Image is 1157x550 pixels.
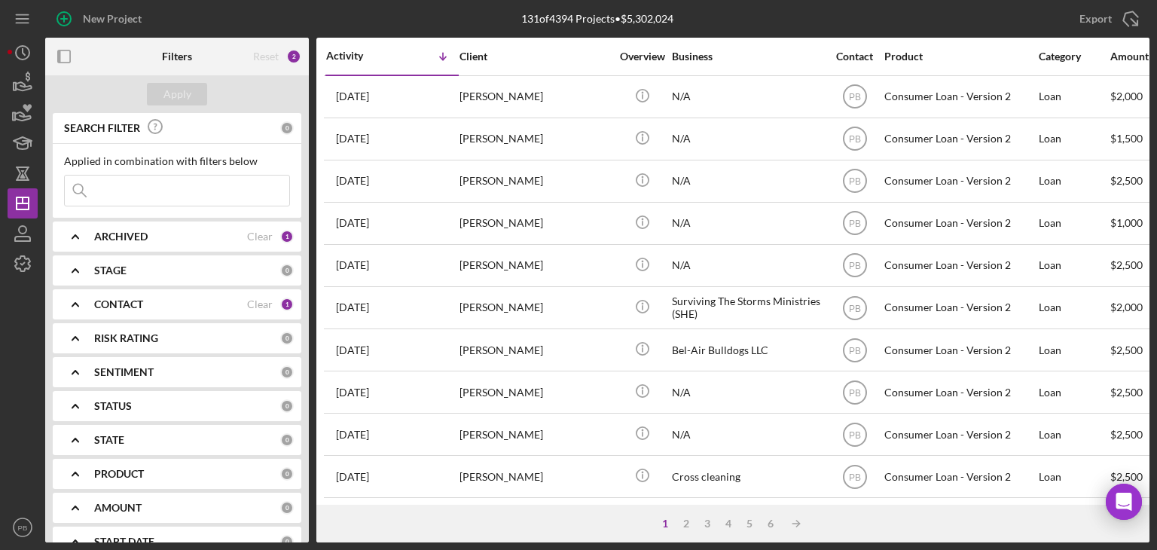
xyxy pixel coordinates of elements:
[760,518,781,530] div: 6
[280,332,294,345] div: 0
[1039,457,1109,497] div: Loan
[459,77,610,117] div: [PERSON_NAME]
[1064,4,1149,34] button: Export
[672,77,823,117] div: N/A
[848,429,860,440] text: PB
[280,467,294,481] div: 0
[459,457,610,497] div: [PERSON_NAME]
[521,13,673,25] div: 131 of 4394 Projects • $5,302,024
[94,264,127,277] b: STAGE
[336,471,369,483] time: 2025-06-03 17:44
[672,50,823,63] div: Business
[336,175,369,187] time: 2025-08-05 05:34
[614,50,670,63] div: Overview
[94,332,158,344] b: RISK RATING
[1039,161,1109,201] div: Loan
[18,524,28,532] text: PB
[672,499,823,539] div: N/A
[1039,499,1109,539] div: Loan
[163,83,191,105] div: Apply
[884,372,1035,412] div: Consumer Loan - Version 2
[286,49,301,64] div: 2
[280,121,294,135] div: 0
[459,330,610,370] div: [PERSON_NAME]
[459,203,610,243] div: [PERSON_NAME]
[718,518,739,530] div: 4
[884,77,1035,117] div: Consumer Loan - Version 2
[848,472,860,482] text: PB
[459,372,610,412] div: [PERSON_NAME]
[884,203,1035,243] div: Consumer Loan - Version 2
[459,161,610,201] div: [PERSON_NAME]
[848,92,860,102] text: PB
[884,457,1035,497] div: Consumer Loan - Version 2
[697,518,718,530] div: 3
[94,298,143,310] b: CONTACT
[280,365,294,379] div: 0
[8,512,38,542] button: PB
[884,330,1035,370] div: Consumer Loan - Version 2
[1039,330,1109,370] div: Loan
[672,372,823,412] div: N/A
[326,50,392,62] div: Activity
[1039,414,1109,454] div: Loan
[1106,484,1142,520] div: Open Intercom Messenger
[94,231,148,243] b: ARCHIVED
[336,301,369,313] time: 2025-07-14 23:01
[672,457,823,497] div: Cross cleaning
[672,161,823,201] div: N/A
[336,133,369,145] time: 2025-08-07 03:45
[280,501,294,515] div: 0
[253,50,279,63] div: Reset
[162,50,192,63] b: Filters
[247,298,273,310] div: Clear
[672,288,823,328] div: Surviving The Storms Ministries (SHE)
[1039,50,1109,63] div: Category
[848,261,860,271] text: PB
[1039,203,1109,243] div: Loan
[884,161,1035,201] div: Consumer Loan - Version 2
[64,122,140,134] b: SEARCH FILTER
[280,264,294,277] div: 0
[336,217,369,229] time: 2025-08-01 19:47
[336,387,369,399] time: 2025-07-03 03:28
[848,345,860,356] text: PB
[884,119,1035,159] div: Consumer Loan - Version 2
[459,499,610,539] div: [PERSON_NAME]
[884,50,1035,63] div: Product
[64,155,290,167] div: Applied in combination with filters below
[1079,4,1112,34] div: Export
[672,414,823,454] div: N/A
[459,414,610,454] div: [PERSON_NAME]
[94,502,142,514] b: AMOUNT
[848,387,860,398] text: PB
[280,399,294,413] div: 0
[459,246,610,286] div: [PERSON_NAME]
[280,433,294,447] div: 0
[848,176,860,187] text: PB
[672,330,823,370] div: Bel-Air Bulldogs LLC
[884,246,1035,286] div: Consumer Loan - Version 2
[94,434,124,446] b: STATE
[884,414,1035,454] div: Consumer Loan - Version 2
[247,231,273,243] div: Clear
[884,499,1035,539] div: Consumer Loan - Version 2
[1039,77,1109,117] div: Loan
[336,259,369,271] time: 2025-07-30 17:36
[280,298,294,311] div: 1
[1039,372,1109,412] div: Loan
[94,536,154,548] b: START DATE
[884,288,1035,328] div: Consumer Loan - Version 2
[848,303,860,313] text: PB
[45,4,157,34] button: New Project
[676,518,697,530] div: 2
[83,4,142,34] div: New Project
[94,400,132,412] b: STATUS
[336,344,369,356] time: 2025-07-11 19:00
[655,518,676,530] div: 1
[672,119,823,159] div: N/A
[739,518,760,530] div: 5
[280,535,294,548] div: 0
[94,468,144,480] b: PRODUCT
[1039,119,1109,159] div: Loan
